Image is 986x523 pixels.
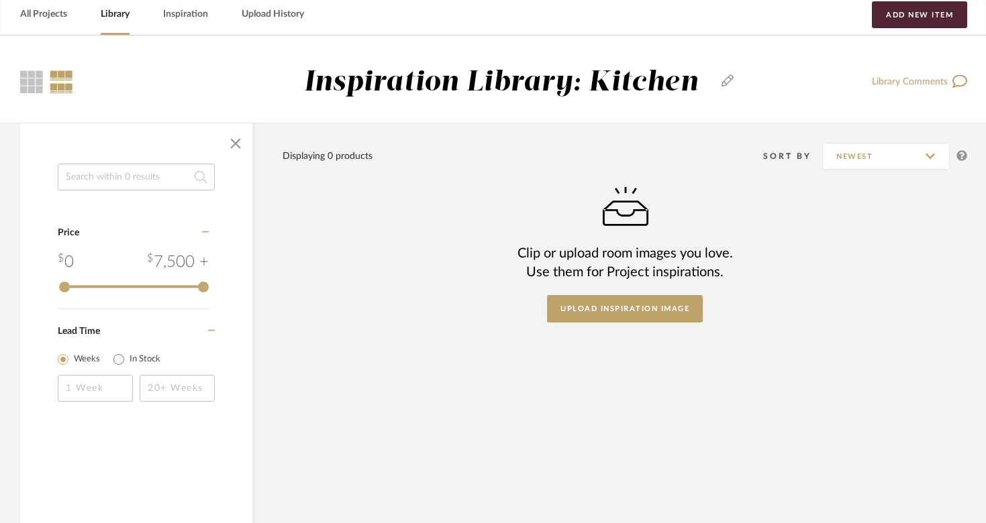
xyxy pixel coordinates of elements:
[58,375,133,402] input: 1 Week
[58,164,215,190] input: Search within 0 results
[58,228,79,237] span: Price
[763,150,822,163] div: Sort By
[147,250,209,274] div: 7,500 +
[74,353,100,366] label: Weeks
[101,5,130,23] a: Library
[872,66,967,98] a: Library Comments
[140,375,215,402] input: 20+ Weeks
[222,130,249,157] button: Close
[872,76,948,88] span: Library Comments
[58,327,100,336] span: Lead Time
[283,149,373,164] div: Displaying 0 products
[872,1,967,28] button: Add New Item
[547,295,703,323] button: Upload Inspiration Image
[517,244,733,282] div: Clip or upload room images you love. Use them for Project inspirations.
[130,353,160,366] label: In Stock
[242,5,304,23] a: Upload History
[304,66,698,100] div: Inspiration Library: Kitchen
[163,5,208,23] a: Inspiration
[20,5,67,23] a: All Projects
[58,250,74,274] div: 0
